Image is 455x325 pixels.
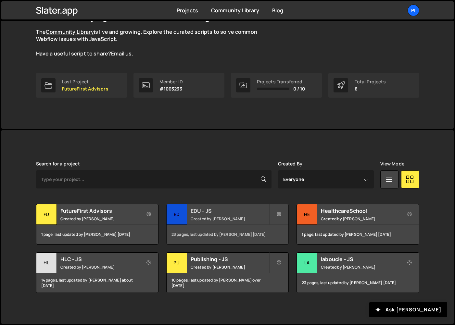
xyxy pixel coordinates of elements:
[191,256,269,263] h2: Publishing - JS
[166,252,289,293] a: Pu Publishing - JS Created by [PERSON_NAME] 10 pages, last updated by [PERSON_NAME] over [DATE]
[293,86,305,91] span: 0 / 10
[159,79,183,84] div: Member ID
[355,79,386,84] div: Total Projects
[167,225,288,244] div: 23 pages, last updated by [PERSON_NAME] [DATE]
[36,204,158,245] a: Fu FutureFirst Advisors Created by [PERSON_NAME] 1 page, last updated by [PERSON_NAME] [DATE]
[191,264,269,270] small: Created by [PERSON_NAME]
[159,86,183,91] p: #1003233
[297,204,419,245] a: He HealthcareSchool Created by [PERSON_NAME] 1 page, last updated by [PERSON_NAME] [DATE]
[36,204,57,225] div: Fu
[272,7,284,14] a: Blog
[60,216,139,222] small: Created by [PERSON_NAME]
[297,273,419,293] div: 23 pages, last updated by [PERSON_NAME] [DATE]
[36,253,57,273] div: HL
[321,264,399,270] small: Created by [PERSON_NAME]
[167,253,187,273] div: Pu
[36,73,127,98] a: Last Project FutureFirst Advisors
[257,79,305,84] div: Projects Transferred
[408,5,419,16] a: Pi
[111,50,132,57] a: Email us
[60,256,139,263] h2: HLC - JS
[167,204,187,225] div: ED
[321,256,399,263] h2: laboucle - JS
[62,79,108,84] div: Last Project
[191,216,269,222] small: Created by [PERSON_NAME]
[167,273,288,293] div: 10 pages, last updated by [PERSON_NAME] over [DATE]
[60,207,139,214] h2: FutureFirst Advisors
[62,86,108,91] p: FutureFirst Advisors
[297,253,317,273] div: la
[297,204,317,225] div: He
[36,252,158,293] a: HL HLC - JS Created by [PERSON_NAME] 14 pages, last updated by [PERSON_NAME] about [DATE]
[297,225,419,244] div: 1 page, last updated by [PERSON_NAME] [DATE]
[191,207,269,214] h2: EDU - JS
[355,86,386,91] p: 6
[166,204,289,245] a: ED EDU - JS Created by [PERSON_NAME] 23 pages, last updated by [PERSON_NAME] [DATE]
[278,161,303,166] label: Created By
[60,264,139,270] small: Created by [PERSON_NAME]
[36,225,158,244] div: 1 page, last updated by [PERSON_NAME] [DATE]
[36,170,272,188] input: Type your project...
[36,161,80,166] label: Search for a project
[297,252,419,293] a: la laboucle - JS Created by [PERSON_NAME] 23 pages, last updated by [PERSON_NAME] [DATE]
[321,207,399,214] h2: HealthcareSchool
[321,216,399,222] small: Created by [PERSON_NAME]
[36,273,158,293] div: 14 pages, last updated by [PERSON_NAME] about [DATE]
[177,7,198,14] a: Projects
[369,302,447,317] button: Ask [PERSON_NAME]
[36,28,270,57] p: The is live and growing. Explore the curated scripts to solve common Webflow issues with JavaScri...
[46,28,94,35] a: Community Library
[211,7,259,14] a: Community Library
[380,161,404,166] label: View Mode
